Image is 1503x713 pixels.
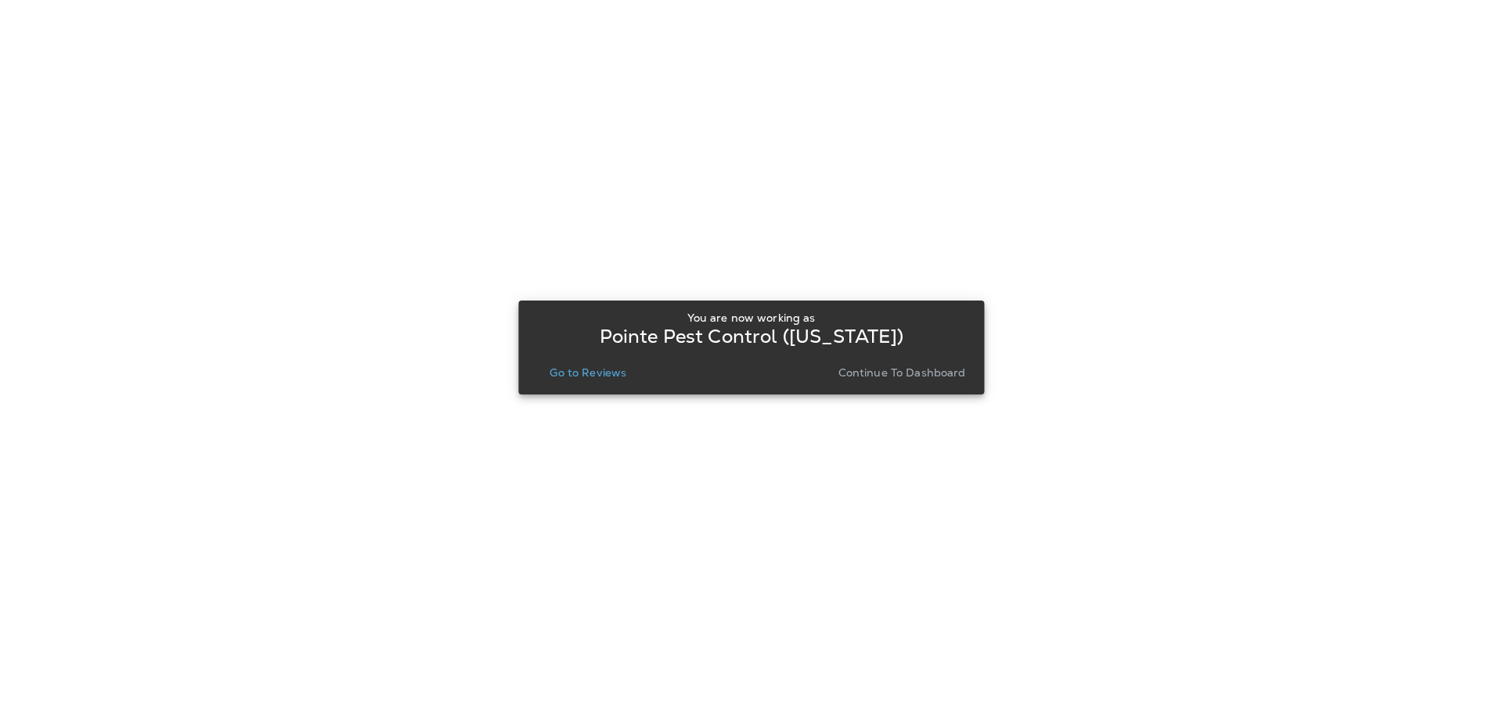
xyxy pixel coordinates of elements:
[600,330,903,343] p: Pointe Pest Control ([US_STATE])
[550,366,626,379] p: Go to Reviews
[838,366,966,379] p: Continue to Dashboard
[543,362,633,384] button: Go to Reviews
[687,311,815,324] p: You are now working as
[832,362,972,384] button: Continue to Dashboard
